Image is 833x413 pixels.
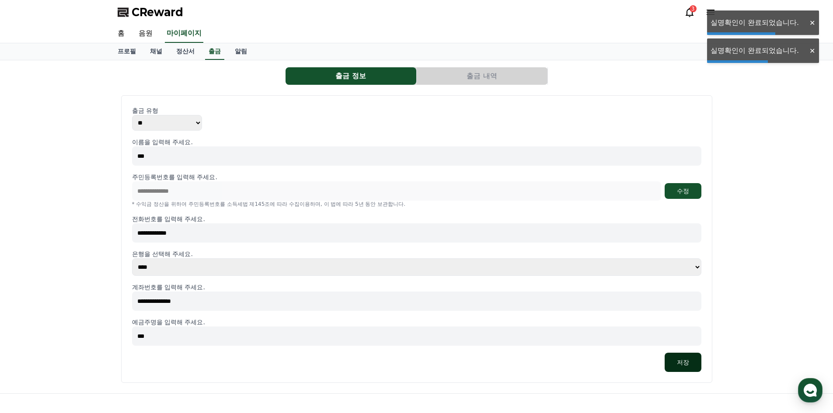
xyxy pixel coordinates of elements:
[132,283,701,292] p: 계좌번호를 입력해 주세요.
[143,43,169,60] a: 채널
[286,67,416,85] button: 출금 정보
[132,173,217,181] p: 주민등록번호를 입력해 주세요.
[132,250,701,258] p: 은행을 선택해 주세요.
[286,67,417,85] a: 출금 정보
[132,5,183,19] span: CReward
[135,290,146,297] span: 설정
[132,106,701,115] p: 출금 유형
[111,24,132,43] a: 홈
[132,215,701,223] p: 전화번호를 입력해 주세요.
[690,5,697,12] div: 3
[80,291,91,298] span: 대화
[132,318,701,326] p: 예금주명을 입력해 주세요.
[228,43,254,60] a: 알림
[165,24,203,43] a: 마이페이지
[113,277,168,299] a: 설정
[132,138,701,146] p: 이름을 입력해 주세요.
[665,183,701,199] button: 수정
[111,43,143,60] a: 프로필
[169,43,202,60] a: 정산서
[132,24,160,43] a: 음원
[417,67,548,85] a: 출금 내역
[28,290,33,297] span: 홈
[118,5,183,19] a: CReward
[3,277,58,299] a: 홈
[132,201,701,208] p: * 수익금 정산을 위하여 주민등록번호를 소득세법 제145조에 따라 수집이용하며, 이 법에 따라 5년 동안 보관합니다.
[205,43,224,60] a: 출금
[684,7,695,17] a: 3
[665,353,701,372] button: 저장
[417,67,547,85] button: 출금 내역
[58,277,113,299] a: 대화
